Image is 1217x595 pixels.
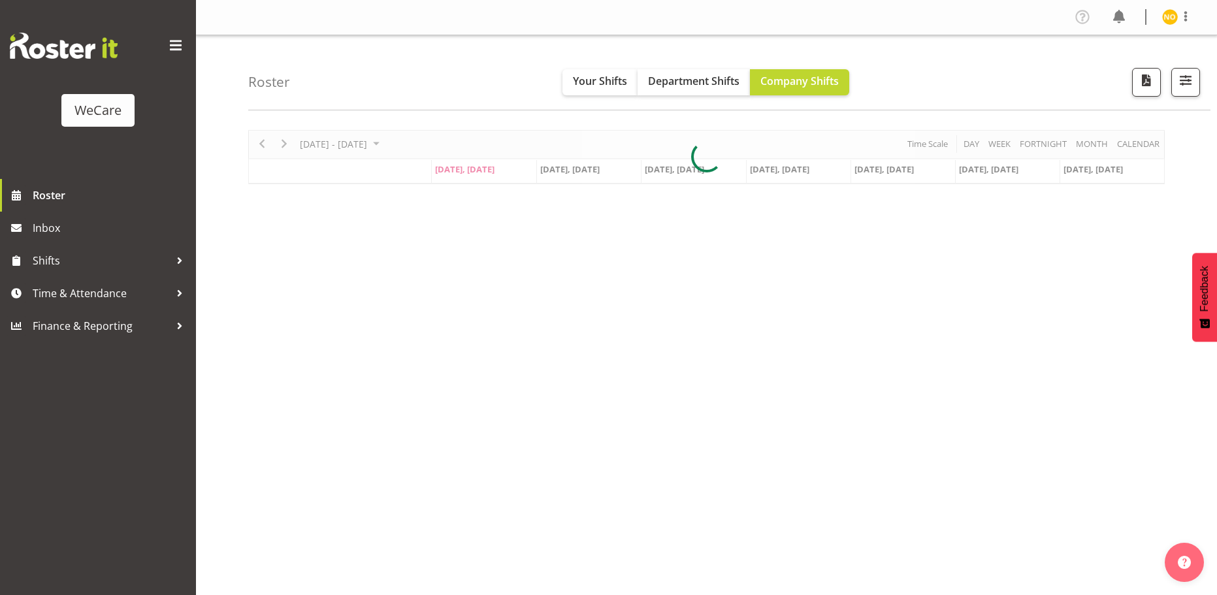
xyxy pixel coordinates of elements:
button: Download a PDF of the roster according to the set date range. [1132,68,1161,97]
h4: Roster [248,74,290,89]
button: Department Shifts [638,69,750,95]
button: Filter Shifts [1171,68,1200,97]
img: Rosterit website logo [10,33,118,59]
button: Feedback - Show survey [1192,253,1217,342]
span: Time & Attendance [33,283,170,303]
span: Company Shifts [760,74,839,88]
span: Department Shifts [648,74,739,88]
span: Inbox [33,218,189,238]
span: Shifts [33,251,170,270]
div: WeCare [74,101,122,120]
span: Your Shifts [573,74,627,88]
img: natasha-ottley11247.jpg [1162,9,1178,25]
button: Company Shifts [750,69,849,95]
span: Finance & Reporting [33,316,170,336]
span: Roster [33,185,189,205]
span: Feedback [1199,266,1210,312]
img: help-xxl-2.png [1178,556,1191,569]
button: Your Shifts [562,69,638,95]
